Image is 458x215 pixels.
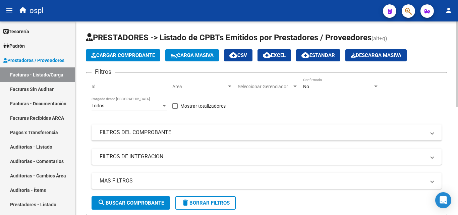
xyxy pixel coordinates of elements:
mat-icon: cloud_download [229,51,237,59]
mat-expansion-panel-header: FILTROS DEL COMPROBANTE [92,124,442,141]
button: Descarga Masiva [345,49,407,61]
span: Seleccionar Gerenciador [238,84,292,90]
span: Padrón [3,42,25,50]
mat-icon: search [98,199,106,207]
span: No [303,84,309,89]
mat-panel-title: MAS FILTROS [100,177,425,184]
button: Cargar Comprobante [86,49,160,61]
button: Estandar [296,49,340,61]
span: EXCEL [263,52,286,58]
span: Mostrar totalizadores [180,102,226,110]
span: Borrar Filtros [181,200,230,206]
span: ospl [30,3,43,18]
button: Buscar Comprobante [92,196,170,210]
span: Descarga Masiva [351,52,401,58]
span: Estandar [301,52,335,58]
button: CSV [224,49,252,61]
mat-icon: person [445,6,453,14]
mat-panel-title: FILTROS DEL COMPROBANTE [100,129,425,136]
app-download-masive: Descarga masiva de comprobantes (adjuntos) [345,49,407,61]
span: CSV [229,52,247,58]
mat-icon: cloud_download [263,51,271,59]
mat-expansion-panel-header: FILTROS DE INTEGRACION [92,149,442,165]
mat-expansion-panel-header: MAS FILTROS [92,173,442,189]
mat-panel-title: FILTROS DE INTEGRACION [100,153,425,160]
span: Cargar Comprobante [91,52,155,58]
h3: Filtros [92,67,115,76]
span: PRESTADORES -> Listado de CPBTs Emitidos por Prestadores / Proveedores [86,33,371,42]
mat-icon: delete [181,199,189,207]
button: Carga Masiva [165,49,219,61]
div: Open Intercom Messenger [435,192,451,208]
span: (alt+q) [371,35,387,42]
span: Buscar Comprobante [98,200,164,206]
mat-icon: menu [5,6,13,14]
span: Carga Masiva [171,52,214,58]
span: Prestadores / Proveedores [3,57,64,64]
span: Tesorería [3,28,29,35]
button: Borrar Filtros [175,196,236,210]
span: Area [172,84,227,90]
mat-icon: cloud_download [301,51,309,59]
button: EXCEL [257,49,291,61]
span: Todos [92,103,104,108]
